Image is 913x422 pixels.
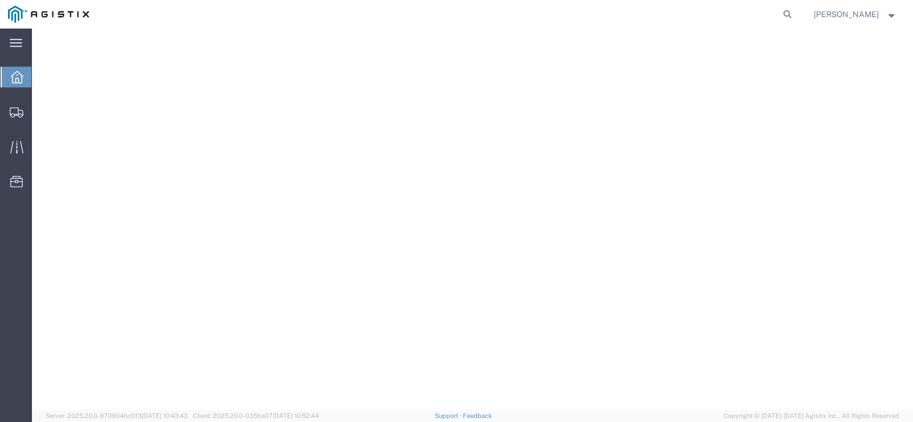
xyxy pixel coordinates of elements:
span: Copyright © [DATE]-[DATE] Agistix Inc., All Rights Reserved [724,411,899,421]
span: Client: 2025.20.0-035ba07 [193,412,319,419]
a: Feedback [463,412,492,419]
iframe: FS Legacy Container [32,29,913,410]
span: Craig Clark [814,8,879,21]
span: [DATE] 10:43:43 [142,412,188,419]
img: logo [8,6,89,23]
span: [DATE] 10:52:44 [273,412,319,419]
button: [PERSON_NAME] [813,7,898,21]
a: Support [435,412,463,419]
span: Server: 2025.20.0-970904bc0f3 [46,412,188,419]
